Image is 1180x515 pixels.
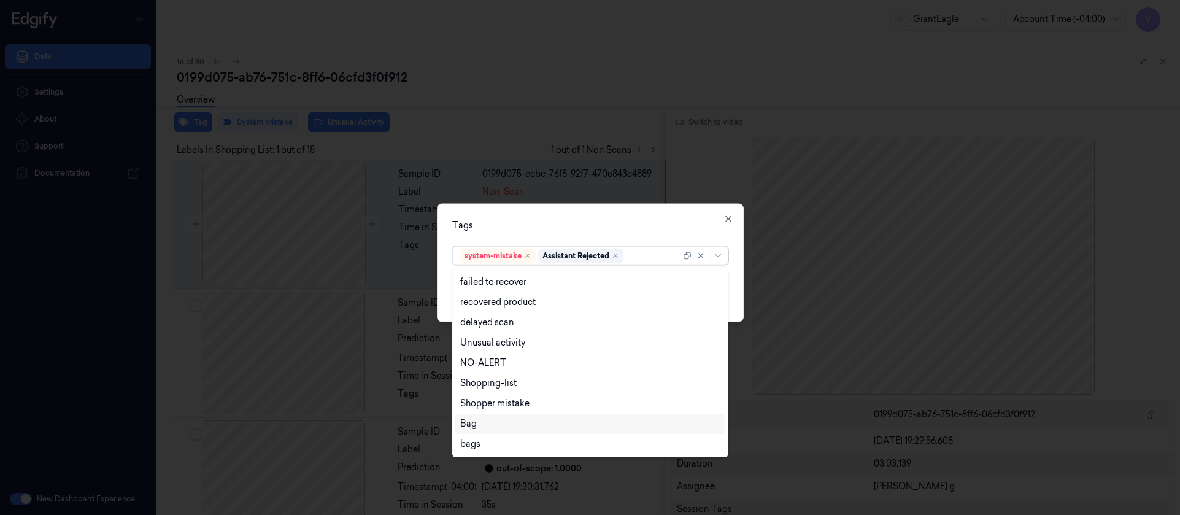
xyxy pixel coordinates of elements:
[542,250,609,261] div: Assistant Rejected
[460,377,517,390] div: Shopping-list
[460,336,525,349] div: Unusual activity
[460,417,477,430] div: Bag
[460,316,514,329] div: delayed scan
[452,219,728,231] div: Tags
[524,252,531,259] div: Remove ,system-mistake
[460,357,506,370] div: NO-ALERT
[460,276,526,288] div: failed to recover
[460,296,536,309] div: recovered product
[612,252,619,259] div: Remove ,Assistant Rejected
[460,438,480,451] div: bags
[465,250,522,261] div: system-mistake
[460,397,530,410] div: Shopper mistake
